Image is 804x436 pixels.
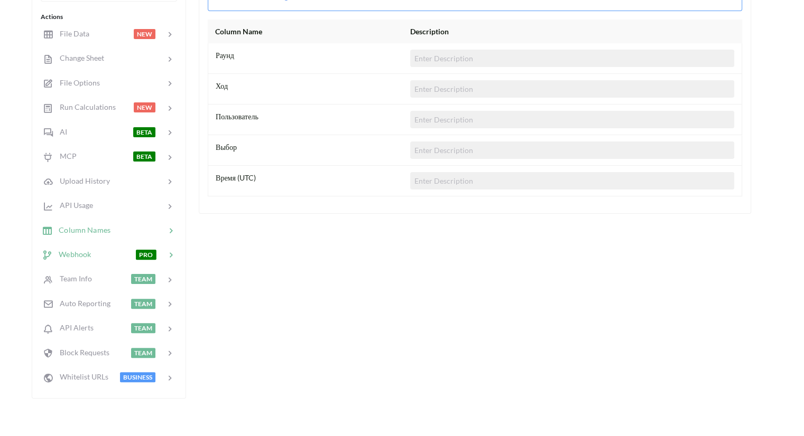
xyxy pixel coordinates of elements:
span: Время (UTC) [216,173,256,182]
span: Auto Reporting [53,299,110,308]
input: Enter Description [410,141,734,159]
span: File Options [53,78,100,87]
span: API Usage [53,201,93,210]
span: Team Info [53,274,92,283]
span: TEAM [131,348,155,358]
span: Run Calculations [53,102,116,111]
span: BUSINESS [120,372,155,382]
span: Column Names [52,225,110,234]
span: Webhook [52,250,91,259]
span: Ход [216,81,228,90]
span: PRO [136,250,156,260]
span: TEAM [131,299,155,309]
div: Description [410,26,735,37]
input: Enter Description [410,80,734,98]
span: NEW [134,102,155,112]
span: Выбор [216,143,237,151]
span: MCP [53,151,77,160]
span: Change Sheet [53,53,104,62]
input: Enter Description [410,172,734,189]
span: BETA [133,151,155,162]
span: Upload History [53,176,110,185]
span: TEAM [131,274,155,284]
span: Block Requests [53,348,109,357]
span: Раунд [216,51,234,60]
span: NEW [134,29,155,39]
span: File Data [53,29,89,38]
span: AI [53,127,67,136]
span: BETA [133,127,155,137]
div: Column Name [215,26,410,37]
span: Whitelist URLs [53,372,108,381]
span: TEAM [131,323,155,333]
div: Actions [41,12,177,22]
input: Enter Description [410,111,734,128]
input: Enter Description [410,50,734,67]
span: API Alerts [53,323,94,332]
span: Пользователь [216,112,258,121]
